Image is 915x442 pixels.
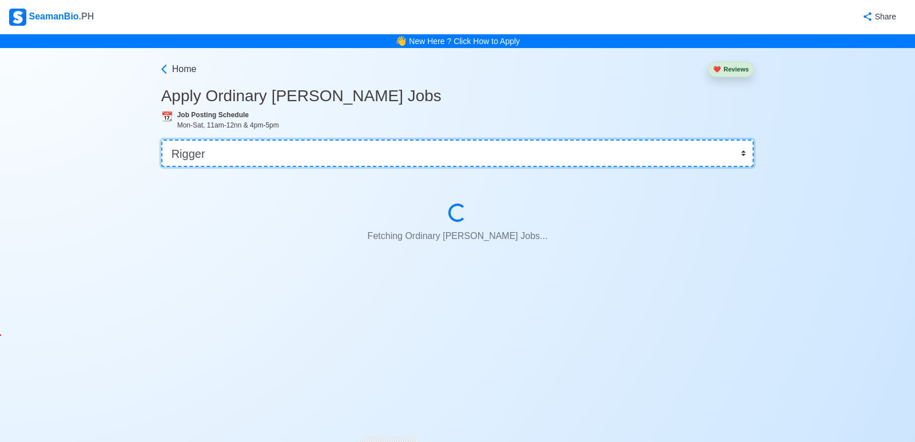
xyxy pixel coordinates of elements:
span: Home [172,62,197,76]
span: bell [392,32,409,50]
span: calendar [161,112,173,121]
button: Share [851,6,906,28]
div: SeamanBio [9,9,94,26]
div: Mon-Sat, 11am-12nn & 4pm-5pm [177,120,754,130]
p: Fetching Ordinary [PERSON_NAME] Jobs... [189,225,727,248]
h3: Apply Ordinary [PERSON_NAME] Jobs [161,86,754,106]
button: heartReviews [708,62,754,77]
a: New Here ? Click How to Apply [409,37,520,46]
span: .PH [79,11,94,21]
a: Home [158,62,197,76]
b: Job Posting Schedule [177,111,249,119]
img: Logo [9,9,26,26]
span: heart [713,66,721,73]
